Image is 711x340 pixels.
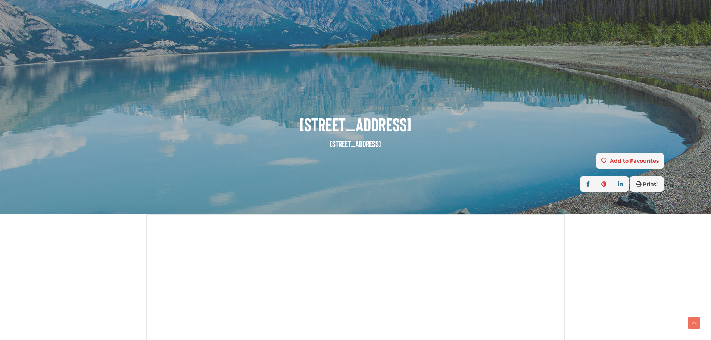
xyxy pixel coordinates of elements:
[47,114,664,134] span: [STREET_ADDRESS]
[610,157,659,164] strong: Add to Favourites
[643,181,658,187] strong: Print!
[330,138,381,149] small: [STREET_ADDRESS]
[596,153,664,169] button: Add to Favourites
[630,176,664,192] button: Print!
